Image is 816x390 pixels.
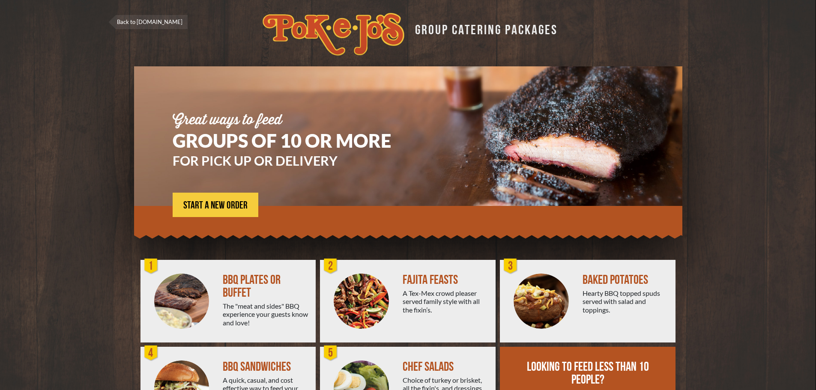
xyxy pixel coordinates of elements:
[322,258,339,275] div: 2
[173,113,417,127] div: Great ways to feed
[223,274,309,299] div: BBQ PLATES OR BUFFET
[334,274,389,329] img: PEJ-Fajitas.png
[322,345,339,362] div: 5
[143,258,160,275] div: 1
[514,274,569,329] img: PEJ-Baked-Potato.png
[173,154,417,167] h3: FOR PICK UP OR DELIVERY
[403,360,489,373] div: CHEF SALADS
[183,200,248,211] span: START A NEW ORDER
[263,13,404,56] img: logo.svg
[223,360,309,373] div: BBQ SANDWICHES
[583,289,669,314] div: Hearty BBQ topped spuds served with salad and toppings.
[583,274,669,286] div: BAKED POTATOES
[154,274,209,329] img: PEJ-BBQ-Buffet.png
[403,289,489,314] div: A Tex-Mex crowd pleaser served family style with all the fixin’s.
[173,131,417,150] h1: GROUPS OF 10 OR MORE
[526,360,651,386] div: LOOKING TO FEED LESS THAN 10 PEOPLE?
[409,20,558,36] div: GROUP CATERING PACKAGES
[108,15,188,29] a: Back to [DOMAIN_NAME]
[502,258,519,275] div: 3
[143,345,160,362] div: 4
[173,193,258,217] a: START A NEW ORDER
[403,274,489,286] div: FAJITA FEASTS
[223,302,309,327] div: The "meat and sides" BBQ experience your guests know and love!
